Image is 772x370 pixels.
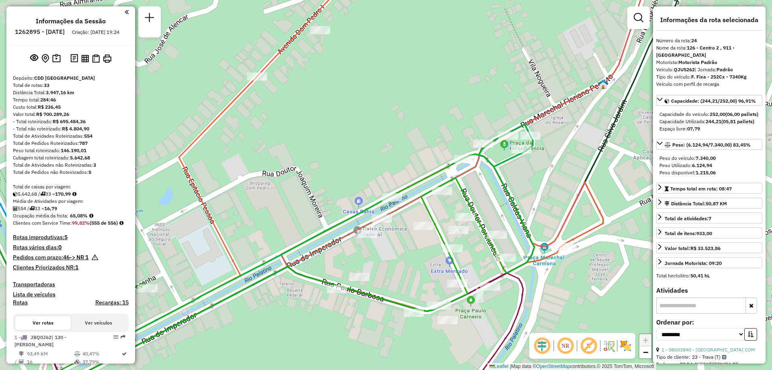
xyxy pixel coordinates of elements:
[656,183,762,194] a: Tempo total em rota: 08:47
[656,66,762,73] div: Veículo:
[69,52,80,65] button: Logs desbloquear sessão
[659,169,759,176] div: Peso disponível:
[656,44,762,59] div: Nome da rota:
[51,52,62,65] button: Painel de Sugestão
[72,220,90,226] strong: 99,82%
[74,351,80,356] i: % de utilização do peso
[665,200,727,207] div: Distância Total:
[656,73,762,81] div: Tipo do veículo:
[13,89,129,96] div: Distância Total:
[14,334,66,347] span: | 130 - [PERSON_NAME]
[119,221,123,225] em: Rotas cross docking consideradas
[630,10,647,26] a: Exibir filtros
[70,213,88,219] strong: 65,08%
[692,162,712,168] strong: 6.124,94
[674,66,695,72] strong: QJU5262
[556,336,575,356] span: Ocultar NR
[690,245,721,251] strong: R$ 33.523,86
[13,103,129,111] div: Custo total:
[656,139,762,150] a: Peso: (6.124,94/7.340,00) 83,45%
[656,151,762,180] div: Peso: (6.124,94/7.340,00) 83,45%
[80,53,90,64] button: Visualizar relatório de Roteirização
[40,192,45,196] i: Total de rotas
[82,350,121,358] td: 40,47%
[656,16,762,24] h4: Informações da rota selecionada
[13,205,129,212] div: 554 / 33 =
[55,191,71,197] strong: 170,99
[58,244,62,251] strong: 0
[29,52,40,65] button: Exibir sessão original
[71,316,126,330] button: Ver veículos
[44,205,57,211] strong: 16,79
[656,198,762,209] a: Distância Total:50,87 KM
[696,169,716,176] strong: 1.215,06
[121,335,125,339] em: Rota exportada
[34,75,95,81] strong: CDD [GEOGRAPHIC_DATA]
[125,7,129,17] a: Clique aqui para minimizar o painel
[13,192,18,196] i: Cubagem total roteirizado
[69,29,123,36] div: Criação: [DATE] 19:24
[13,132,129,140] div: Total de Atividades Roteirizadas:
[659,155,716,161] span: Peso do veículo:
[15,316,71,330] button: Ver rotas
[14,358,18,366] td: /
[619,339,632,352] img: Exibir/Ocultar setores
[89,213,93,218] em: Média calculada utilizando a maior ocupação (%Peso ou %Cubagem) de cada rota da sessão. Rotas cro...
[510,364,511,369] span: |
[656,81,762,88] div: Veículo com perfil de recarga
[691,74,747,80] strong: F. Fixa - 252Cx - 7340Kg
[695,66,733,72] span: | Jornada:
[656,59,762,66] div: Motorista:
[53,118,86,124] strong: R$ 695.484,36
[656,257,762,268] a: Jornada Motorista: 09:20
[142,10,158,28] a: Nova sessão e pesquisa
[725,111,758,117] strong: (06,00 pallets)
[92,254,98,264] em: Há pedidos NR próximo a expirar
[64,234,68,241] strong: 5
[665,245,721,252] div: Valor total:
[598,79,608,89] img: 520 UDC Light Petropolis Centro
[706,118,721,124] strong: 244,21
[13,220,72,226] span: Clientes com Service Time:
[692,353,726,361] span: 23 - Trava (T)
[113,335,118,339] em: Opções
[536,364,571,369] a: OpenStreetMap
[29,206,35,211] i: Total de rotas
[696,230,712,236] strong: 933,00
[36,111,69,117] strong: R$ 700.289,26
[13,154,129,161] div: Cubagem total roteirizado:
[62,126,89,132] strong: R$ 4.804,90
[75,264,78,271] strong: 1
[13,161,129,169] div: Total de Atividades não Roteirizadas:
[13,299,28,306] h4: Rotas
[532,336,552,356] span: Ocultar deslocamento
[13,206,18,211] i: Total de Atividades
[13,244,129,251] h4: Rotas vários dias:
[13,82,129,89] div: Total de rotas:
[710,111,725,117] strong: 252,00
[84,133,92,139] strong: 554
[13,74,129,82] div: Depósito:
[656,353,762,361] div: Tipo de cliente:
[579,336,598,356] span: Exibir rótulo
[79,140,88,146] strong: 787
[13,118,129,125] div: - Total roteirizado:
[656,213,762,223] a: Total de atividades:7
[656,107,762,136] div: Capacidade: (244,21/252,00) 96,91%
[19,360,24,364] i: Total de Atividades
[31,334,51,340] span: JBQ0J62
[101,53,113,64] button: Imprimir Rotas
[639,334,651,346] a: Zoom in
[44,82,49,88] strong: 33
[72,192,76,196] i: Meta Caixas/viagem: 163,31 Diferença: 7,68
[643,335,648,345] span: +
[665,215,711,221] span: Total de atividades:
[687,126,700,132] strong: 07,79
[19,351,24,356] i: Distância Total
[36,17,106,25] h4: Informações da Sessão
[659,111,759,118] div: Capacidade do veículo:
[717,66,733,72] strong: Padrão
[671,98,756,104] span: Capacidade: (244,21/252,00) 96,91%
[82,358,121,366] td: 37,79%
[656,45,735,58] strong: 126 - Centro 2 , 911 - [GEOGRAPHIC_DATA]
